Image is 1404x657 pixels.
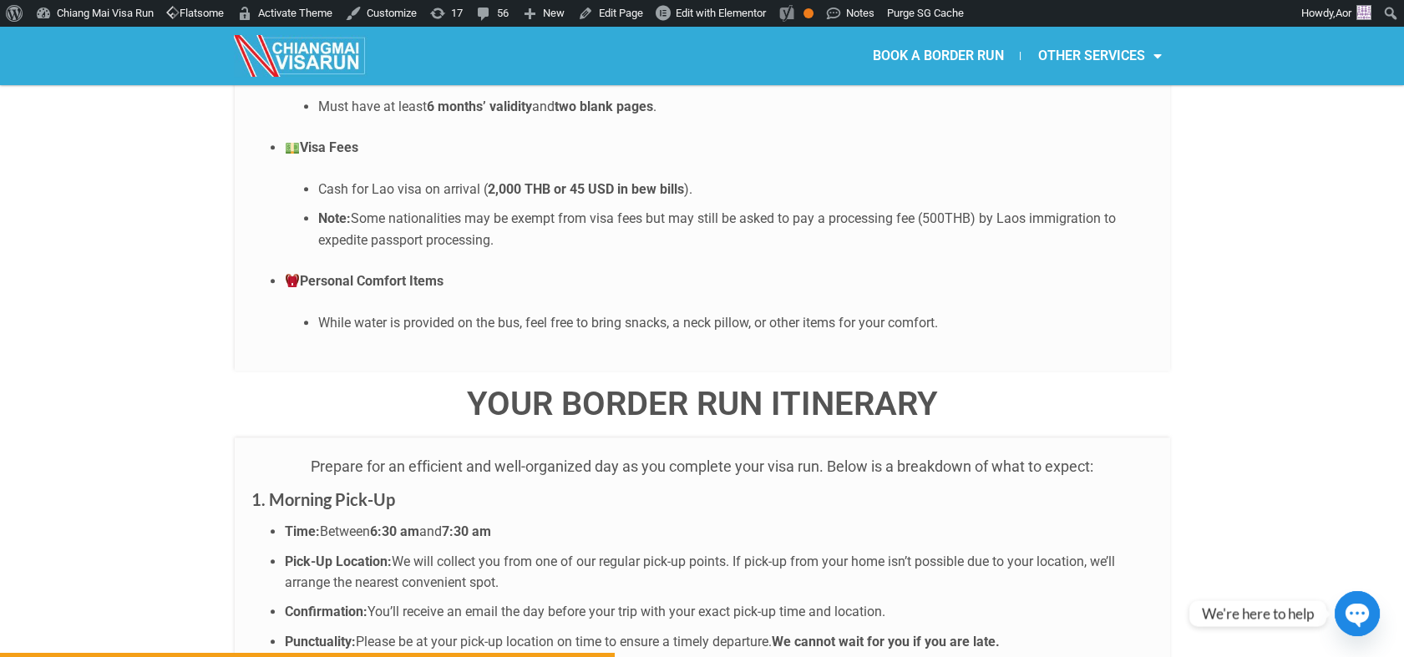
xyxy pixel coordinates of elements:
[367,604,885,619] span: You’ll receive an email the day before your trip with your exact pick-up time and location.
[855,37,1020,75] a: BOOK A BORDER RUN
[676,7,766,19] span: Edit with Elementor
[370,523,419,539] strong: 6:30 am
[251,489,395,509] strong: 1. Morning Pick-Up
[318,96,1153,118] li: Must have at least and .
[311,457,1093,475] span: Prepare for an efficient and well-organized day as you complete your visa run. Below is a breakdo...
[1336,7,1351,19] span: Aor
[285,521,1153,543] li: Between and
[285,273,444,289] strong: Personal Comfort Items
[356,634,772,649] span: Please be at your pick-up location on time to ensure a timely departure.
[285,553,1115,591] span: We will collect you from one of our regular pick-up points. If pick-up from your home isn’t possi...
[803,8,814,18] div: OK
[235,387,1170,421] h4: YOUR BORDER RUN ITINERARY
[318,312,1153,334] li: While water is provided on the bus, feel free to bring snacks, a neck pillow, or other items for ...
[772,634,1000,649] b: We cannot wait for you if you are late.
[442,523,491,539] strong: 7:30 am
[286,274,299,287] img: 🎒
[285,523,320,539] strong: Time:
[318,208,1153,250] li: Some nationalities may be exempt from visa fees but may still be asked to pay a processing fee (5...
[702,37,1178,75] nav: Menu
[488,181,684,197] strong: 2,000 THB or 45 USD in bew bills
[427,99,532,114] strong: 6 months’ validity
[318,179,1153,200] li: Cash for Lao visa on arrival ( ).
[293,634,356,649] strong: unctuality:
[285,553,392,569] strong: Pick-Up Location:
[285,604,367,619] strong: Confirmation:
[286,140,299,154] img: 💵
[555,99,653,114] strong: two blank pages
[318,210,351,226] strong: Note:
[285,634,293,649] b: P
[1021,37,1178,75] a: OTHER SERVICES
[285,139,358,155] strong: Visa Fees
